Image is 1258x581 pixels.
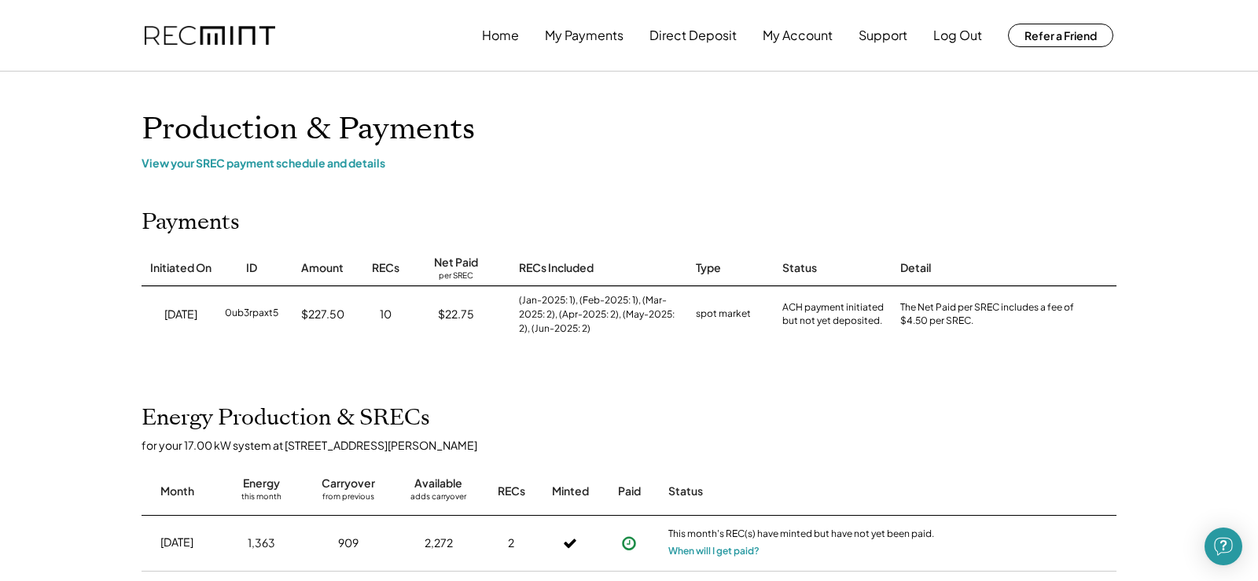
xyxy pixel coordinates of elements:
[696,260,721,276] div: Type
[859,20,907,51] button: Support
[618,484,641,499] div: Paid
[668,543,760,559] button: When will I get paid?
[696,307,751,322] div: spot market
[782,301,885,328] div: ACH payment initiated but not yet deposited.
[649,20,737,51] button: Direct Deposit
[338,535,359,551] div: 909
[438,307,474,322] div: $22.75
[142,209,240,236] h2: Payments
[1205,528,1242,565] div: Open Intercom Messenger
[668,484,936,499] div: Status
[552,484,589,499] div: Minted
[498,484,525,499] div: RECs
[519,293,680,336] div: (Jan-2025: 1), (Feb-2025: 1), (Mar-2025: 2), (Apr-2025: 2), (May-2025: 2), (Jun-2025: 2)
[900,260,931,276] div: Detail
[164,307,197,322] div: [DATE]
[668,528,936,543] div: This month's REC(s) have minted but have not yet been paid.
[425,535,453,551] div: 2,272
[482,20,519,51] button: Home
[782,260,817,276] div: Status
[617,531,641,555] button: Payment approved, but not yet initiated.
[241,491,281,507] div: this month
[142,438,1132,452] div: for your 17.00 kW system at [STREET_ADDRESS][PERSON_NAME]
[380,307,392,322] div: 10
[142,156,1116,170] div: View your SREC payment schedule and details
[160,484,194,499] div: Month
[322,491,374,507] div: from previous
[301,307,344,322] div: $227.50
[933,20,982,51] button: Log Out
[301,260,344,276] div: Amount
[519,260,594,276] div: RECs Included
[142,111,1116,148] h1: Production & Payments
[545,20,623,51] button: My Payments
[322,476,375,491] div: Carryover
[246,260,257,276] div: ID
[900,301,1081,328] div: The Net Paid per SREC includes a fee of $4.50 per SREC.
[410,491,466,507] div: adds carryover
[508,535,514,551] div: 2
[225,307,278,322] div: 0ub3rpaxt5
[150,260,212,276] div: Initiated On
[142,405,430,432] h2: Energy Production & SRECs
[145,26,275,46] img: recmint-logotype%403x.png
[372,260,399,276] div: RECs
[434,255,478,270] div: Net Paid
[243,476,280,491] div: Energy
[763,20,833,51] button: My Account
[439,270,473,282] div: per SREC
[248,535,275,551] div: 1,363
[160,535,193,550] div: [DATE]
[1008,24,1113,47] button: Refer a Friend
[414,476,462,491] div: Available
